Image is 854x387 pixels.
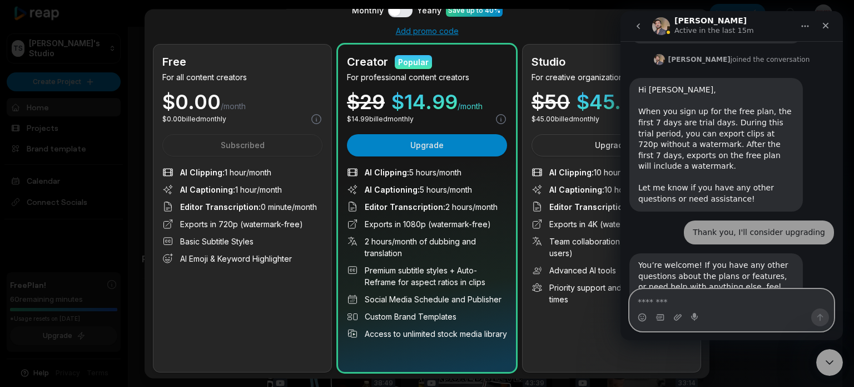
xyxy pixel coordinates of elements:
span: AI Captioning : [180,185,235,195]
span: /month [221,101,246,112]
span: 1 hour/month [180,184,282,196]
span: $ 14.99 [391,92,458,112]
div: $ 29 [347,92,385,112]
p: $ 0.00 billed monthly [162,115,226,125]
span: $ 0.00 [162,92,221,112]
span: 1 hour/month [180,167,271,179]
span: /month [458,101,483,112]
span: 10 hours/month [549,184,660,196]
span: AI Captioning : [365,185,420,195]
li: 2 hours/month of dubbing and translation [347,236,507,259]
span: 0 minute/month [180,202,317,213]
p: For creative organizations and more [532,72,692,84]
span: AI Clipping : [365,168,409,178]
span: AI Clipping : [180,168,225,178]
span: 5 hours/month [549,202,682,213]
span: Editor Transcription : [549,203,630,212]
li: Basic Subtitle Styles [162,236,322,248]
li: Priority support and faster processing times [532,282,692,306]
span: 5 hours/month [365,184,472,196]
span: $ 45.00 [577,92,647,112]
span: 2 hours/month [365,202,498,213]
span: 5 hours/month [365,167,461,179]
button: Upgrade [347,135,507,157]
p: $ 14.99 billed monthly [347,115,414,125]
p: For all content creators [162,72,322,84]
span: Monthly [352,5,384,17]
li: Exports in 4K (watermark-free) [532,219,692,231]
li: Exports in 720p (watermark-free) [162,219,322,231]
span: AI Clipping : [549,168,594,178]
li: Team collaboration features (up to 3 users) [532,236,692,259]
span: AI Captioning : [549,185,604,195]
li: Exports in 1080p (watermark-free) [347,219,507,231]
span: 10 hours/month [549,167,649,179]
h2: Studio [532,54,565,71]
div: Popular [398,56,429,68]
button: Upgrade [532,135,692,157]
iframe: Intercom live chat [816,349,843,376]
span: Editor Transcription : [365,203,445,212]
li: Custom Brand Templates [347,311,507,323]
p: $ 45.00 billed monthly [532,115,599,125]
li: Premium subtitle styles + Auto-Reframe for aspect ratios in clips [347,265,507,288]
p: For professional content creators [347,72,507,84]
h2: Free [162,54,186,71]
div: Add promo code [153,26,701,36]
div: $ 50 [532,92,570,112]
h2: Creator [347,54,388,71]
span: Yearly [417,5,441,17]
div: Save up to 40% [448,6,500,16]
li: Social Media Schedule and Publisher [347,294,507,306]
iframe: Intercom live chat [620,11,843,340]
span: Editor Transcription : [180,203,261,212]
li: Advanced AI tools [532,265,692,277]
li: AI Emoji & Keyword Highlighter [162,253,322,265]
li: Access to unlimited stock media library [347,329,507,340]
